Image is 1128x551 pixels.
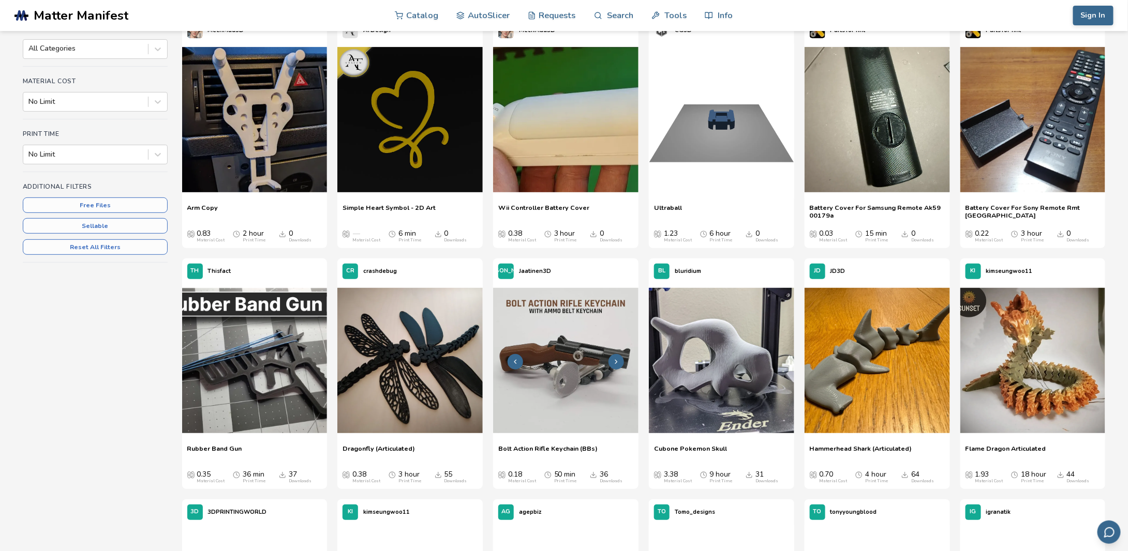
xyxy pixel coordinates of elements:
span: Average Cost [498,229,506,238]
a: Rubber Band Gun [187,445,242,460]
span: Average Cost [810,229,817,238]
div: Material Cost [664,479,692,484]
a: Dragonfly (Articulated) [343,445,415,460]
span: TO [813,509,822,515]
div: Material Cost [664,238,692,243]
span: Average Cost [810,470,817,479]
p: crashdebug [363,266,397,277]
span: Downloads [279,229,286,238]
div: Material Cost [197,479,225,484]
span: Downloads [901,470,909,479]
button: Sign In [1073,6,1114,25]
span: IG [970,509,976,515]
div: Downloads [755,238,778,243]
span: Downloads [279,470,286,479]
div: Material Cost [352,238,380,243]
img: 1_Print_Preview [649,47,794,192]
span: 3D [191,509,199,515]
span: KI [348,509,353,515]
div: Downloads [444,238,467,243]
span: TH [191,268,199,274]
h4: Material Cost [23,78,168,85]
a: Battery Cover For Sony Remote Rmt [GEOGRAPHIC_DATA] [966,204,1101,219]
span: [PERSON_NAME] [482,268,530,274]
div: 55 [444,470,467,484]
div: Downloads [444,479,467,484]
span: Downloads [590,470,597,479]
div: 0.38 [352,470,380,484]
span: Average Print Time [389,470,396,479]
span: AG [502,509,511,515]
a: Ultraball [654,204,682,219]
div: Print Time [398,238,421,243]
div: Print Time [865,479,888,484]
span: Downloads [1057,229,1064,238]
span: Average Cost [654,229,661,238]
span: Average Print Time [1011,229,1018,238]
div: 0 [444,229,467,243]
p: kimseungwoo11 [986,266,1033,277]
span: BL [658,268,665,274]
a: Battery Cover For Samsung Remote Ak59 00179a [810,204,945,219]
span: Downloads [746,229,753,238]
p: kimseungwoo11 [363,507,410,517]
div: 15 min [865,229,888,243]
button: Sellable [23,218,168,234]
div: 0 [911,229,934,243]
div: Print Time [554,479,577,484]
span: TO [658,509,666,515]
div: Print Time [243,479,265,484]
a: Bolt Action Rifle Keychain (BBs) [498,445,598,460]
div: 0.22 [975,229,1003,243]
a: Hammerhead Shark (Articulated) [810,445,912,460]
span: Average Print Time [855,470,863,479]
div: 1.93 [975,470,1003,484]
a: Flame Dragon Articulated [966,445,1046,460]
span: Average Cost [498,470,506,479]
div: Downloads [1067,479,1090,484]
div: Downloads [1067,238,1090,243]
span: Downloads [901,229,909,238]
div: 37 [289,470,311,484]
a: 1_Print_Preview [649,43,794,198]
div: 0.35 [197,470,225,484]
span: Downloads [1057,470,1064,479]
a: Wii Controller Battery Cover [498,204,589,219]
div: Downloads [755,479,778,484]
span: Downloads [746,470,753,479]
span: Average Print Time [544,470,552,479]
div: Material Cost [352,479,380,484]
div: 3.38 [664,470,692,484]
div: 3 hour [1021,229,1044,243]
div: Downloads [911,479,934,484]
span: Average Cost [343,470,350,479]
img: Cubone Pokemon Skull [649,288,794,433]
div: Material Cost [975,238,1003,243]
a: Simple Heart Symbol - 2D Art [343,204,436,219]
span: KI [971,268,976,274]
h4: Print Time [23,130,168,137]
span: Average Print Time [233,470,240,479]
a: Cubone Pokemon Skull [654,445,727,460]
div: Material Cost [820,479,848,484]
div: Print Time [243,238,265,243]
span: Average Cost [187,470,195,479]
div: Downloads [600,238,622,243]
div: 4 hour [865,470,888,484]
span: Average Cost [654,470,661,479]
p: Thisfact [208,266,231,277]
div: Print Time [398,479,421,484]
div: 2 hour [243,229,265,243]
span: Average Print Time [855,229,863,238]
div: Print Time [1021,479,1044,484]
span: Downloads [590,229,597,238]
div: Print Time [865,238,888,243]
div: Downloads [600,479,622,484]
div: 36 [600,470,622,484]
button: Free Files [23,197,168,213]
div: 0.70 [820,470,848,484]
div: 3 hour [554,229,577,243]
